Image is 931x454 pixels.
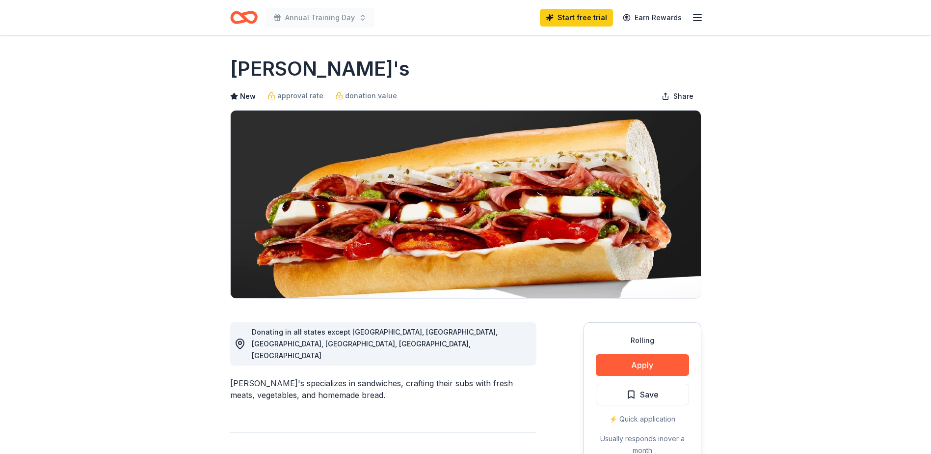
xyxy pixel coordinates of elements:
a: Home [230,6,258,29]
span: Save [640,388,659,401]
a: Earn Rewards [617,9,688,27]
a: approval rate [267,90,323,102]
button: Annual Training Day [266,8,374,28]
span: Annual Training Day [285,12,355,24]
a: Start free trial [540,9,613,27]
a: donation value [335,90,397,102]
span: approval rate [277,90,323,102]
span: Share [673,90,693,102]
span: donation value [345,90,397,102]
span: Donating in all states except [GEOGRAPHIC_DATA], [GEOGRAPHIC_DATA], [GEOGRAPHIC_DATA], [GEOGRAPHI... [252,328,498,360]
span: New [240,90,256,102]
div: Rolling [596,335,689,346]
img: Image for Jimmy John's [231,111,701,298]
div: ⚡️ Quick application [596,413,689,425]
button: Save [596,384,689,405]
button: Apply [596,354,689,376]
div: [PERSON_NAME]'s specializes in sandwiches, crafting their subs with fresh meats, vegetables, and ... [230,377,536,401]
button: Share [654,86,701,106]
h1: [PERSON_NAME]'s [230,55,410,83]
